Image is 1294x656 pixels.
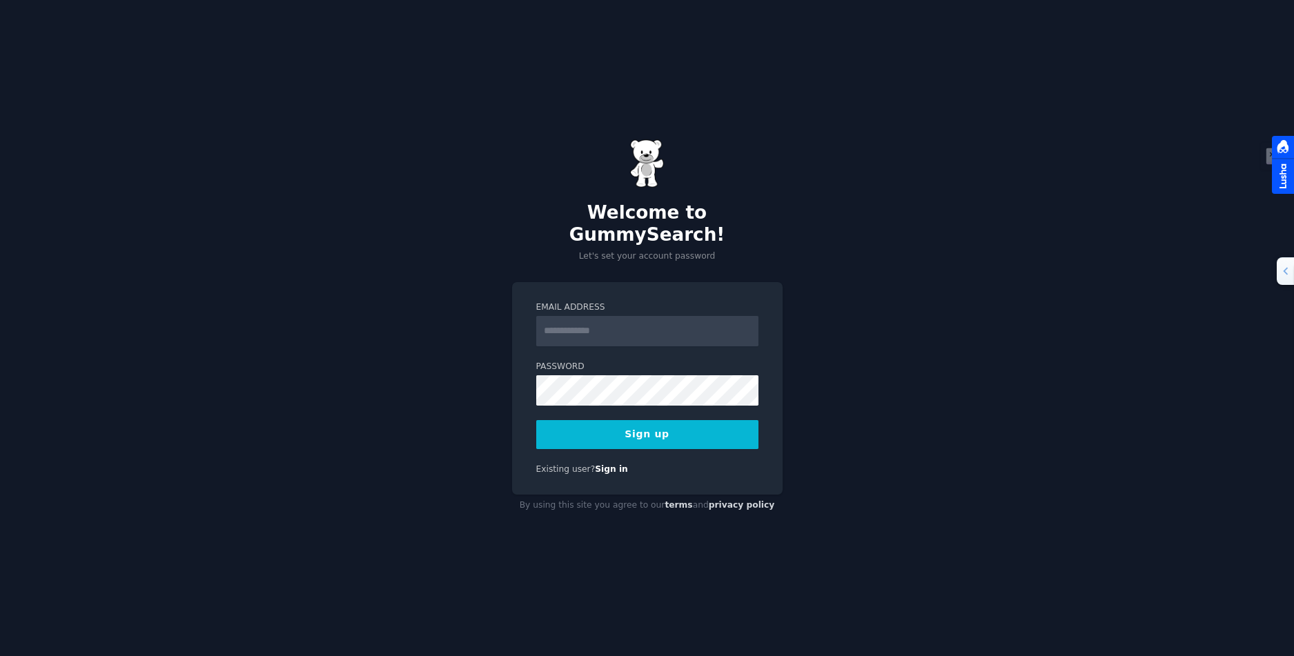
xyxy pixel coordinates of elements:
span: Existing user? [536,464,596,474]
button: Sign up [536,420,758,449]
label: Email Address [536,301,758,314]
label: Password [536,361,758,373]
p: Let's set your account password [512,250,783,263]
img: Gummy Bear [630,139,665,188]
a: Sign in [595,464,628,474]
h2: Welcome to GummySearch! [512,202,783,246]
div: By using this site you agree to our and [512,495,783,517]
a: terms [665,500,692,510]
a: privacy policy [709,500,775,510]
